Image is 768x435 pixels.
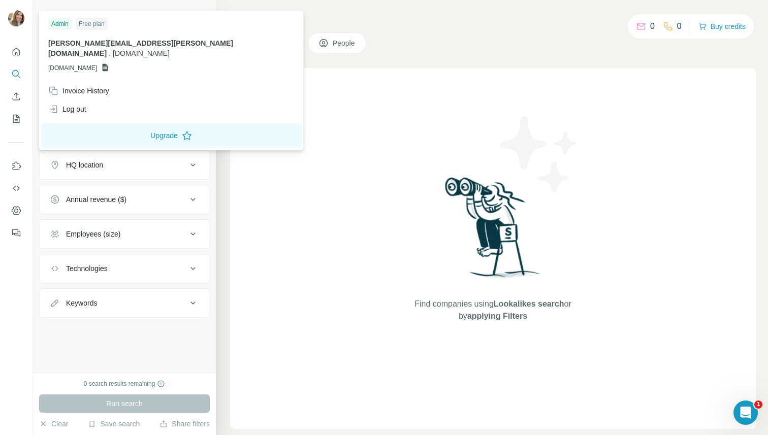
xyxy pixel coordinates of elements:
[677,20,682,32] p: 0
[411,298,574,322] span: Find companies using or by
[40,256,209,281] button: Technologies
[333,38,356,48] span: People
[48,39,233,57] span: [PERSON_NAME][EMAIL_ADDRESS][PERSON_NAME][DOMAIN_NAME]
[41,123,301,148] button: Upgrade
[698,19,746,34] button: Buy credits
[8,43,24,61] button: Quick start
[8,87,24,106] button: Enrich CSV
[8,224,24,242] button: Feedback
[177,6,216,21] button: Hide
[467,312,527,320] span: applying Filters
[48,18,72,30] div: Admin
[754,400,762,409] span: 1
[48,104,86,114] div: Log out
[40,291,209,315] button: Keywords
[48,86,109,96] div: Invoice History
[66,160,103,170] div: HQ location
[76,18,108,30] div: Free plan
[40,222,209,246] button: Employees (size)
[109,49,111,57] span: .
[440,175,546,288] img: Surfe Illustration - Woman searching with binoculars
[650,20,655,32] p: 0
[493,109,585,200] img: Surfe Illustration - Stars
[159,419,210,429] button: Share filters
[48,63,97,73] span: [DOMAIN_NAME]
[8,157,24,175] button: Use Surfe on LinkedIn
[66,298,97,308] div: Keywords
[66,263,108,274] div: Technologies
[39,419,68,429] button: Clear
[494,299,564,308] span: Lookalikes search
[113,49,170,57] span: [DOMAIN_NAME]
[84,379,166,388] div: 0 search results remaining
[8,65,24,83] button: Search
[40,187,209,212] button: Annual revenue ($)
[733,400,758,425] iframe: Intercom live chat
[88,419,140,429] button: Save search
[66,229,120,239] div: Employees (size)
[39,9,71,18] div: New search
[8,179,24,197] button: Use Surfe API
[40,153,209,177] button: HQ location
[66,194,126,205] div: Annual revenue ($)
[8,202,24,220] button: Dashboard
[8,110,24,128] button: My lists
[8,10,24,26] img: Avatar
[230,12,756,26] h4: Search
